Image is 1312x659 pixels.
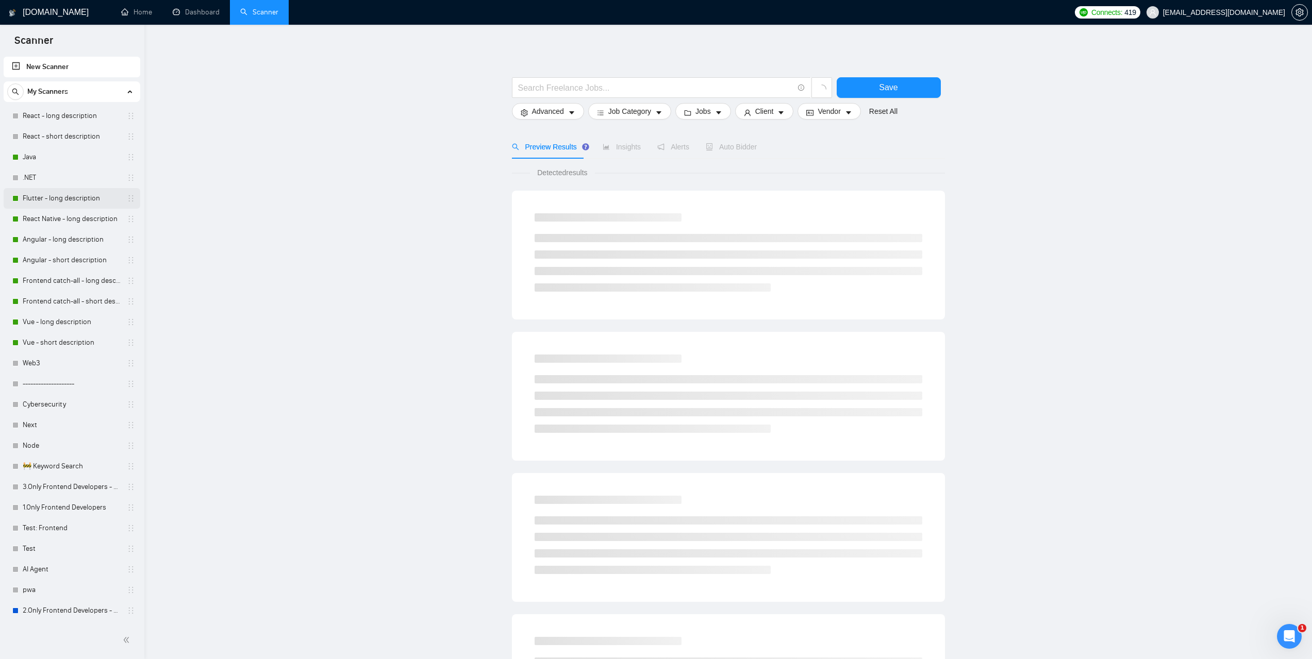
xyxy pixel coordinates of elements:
span: Advanced [532,106,564,117]
button: settingAdvancedcaret-down [512,103,584,120]
span: holder [127,565,135,573]
a: 2.Only Frontend Developers - Agencies - alerts [23,600,121,621]
a: 3.Only Frontend Developers - unspecified [23,477,121,497]
span: 1 [1298,624,1306,632]
span: Connects: [1091,7,1122,18]
span: holder [127,132,135,141]
a: pwa [23,580,121,600]
span: setting [521,109,528,116]
span: caret-down [845,109,852,116]
a: Test: Frontend [23,518,121,538]
a: 1.Only Frontend Developers [23,497,121,518]
li: New Scanner [4,57,140,77]
button: setting [1291,4,1308,21]
a: New Prompt: React - long description [23,621,121,641]
a: Frontend catch-all - short description [23,291,121,312]
span: user [1149,9,1156,16]
span: holder [127,112,135,120]
a: searchScanner [240,8,278,16]
a: Vue - long description [23,312,121,332]
div: Tooltip anchor [581,142,590,151]
span: holder [127,235,135,244]
span: Save [879,81,898,94]
a: New Scanner [12,57,132,77]
a: .NET [23,167,121,188]
button: userClientcaret-down [735,103,794,120]
span: holder [127,503,135,512]
button: idcardVendorcaret-down [798,103,860,120]
input: Search Freelance Jobs... [518,81,793,94]
a: Vue - short description [23,332,121,353]
img: upwork-logo.png [1080,8,1088,16]
span: info-circle [798,85,805,91]
span: robot [706,143,713,150]
a: Node [23,435,121,456]
a: Frontend catch-all - long description [23,271,121,291]
span: bars [597,109,604,116]
button: Save [837,77,941,98]
img: logo [9,5,16,21]
span: holder [127,215,135,223]
a: setting [1291,8,1308,16]
a: Angular - long description [23,229,121,250]
span: Auto Bidder [706,143,757,151]
a: Next [23,415,121,435]
span: holder [127,524,135,532]
span: caret-down [777,109,785,116]
span: caret-down [655,109,662,116]
span: notification [657,143,665,150]
span: Vendor [818,106,840,117]
a: React - long description [23,106,121,126]
span: Scanner [6,33,61,55]
span: search [8,88,23,95]
a: React Native - long description [23,209,121,229]
span: folder [684,109,691,116]
span: idcard [806,109,813,116]
span: My Scanners [27,81,68,102]
span: Preview Results [512,143,586,151]
span: Client [755,106,774,117]
span: holder [127,380,135,388]
span: caret-down [715,109,722,116]
span: holder [127,421,135,429]
a: 🚧 Keyword Search [23,456,121,477]
span: Job Category [608,106,651,117]
span: holder [127,153,135,161]
span: holder [127,174,135,182]
span: holder [127,483,135,491]
span: holder [127,400,135,409]
span: holder [127,277,135,285]
a: Test [23,538,121,559]
span: search [512,143,519,150]
a: dashboardDashboard [173,8,220,16]
a: homeHome [121,8,152,16]
span: holder [127,442,135,450]
a: Cybersecurity [23,394,121,415]
span: holder [127,194,135,202]
span: holder [127,297,135,306]
span: Detected results [530,167,594,178]
span: holder [127,318,135,326]
span: loading [817,85,826,94]
span: Jobs [695,106,711,117]
a: Angular - short description [23,250,121,271]
span: holder [127,586,135,594]
a: Flutter - long description [23,188,121,209]
span: Alerts [657,143,689,151]
span: setting [1292,8,1307,16]
span: holder [127,462,135,470]
span: area-chart [603,143,610,150]
span: Insights [603,143,641,151]
span: holder [127,256,135,264]
span: holder [127,359,135,367]
a: Java [23,147,121,167]
button: barsJob Categorycaret-down [588,103,671,120]
a: AI Agent [23,559,121,580]
span: caret-down [568,109,575,116]
button: folderJobscaret-down [675,103,731,120]
span: holder [127,339,135,347]
span: 419 [1124,7,1136,18]
a: React - short description [23,126,121,147]
a: Web3 [23,353,121,374]
span: holder [127,545,135,553]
